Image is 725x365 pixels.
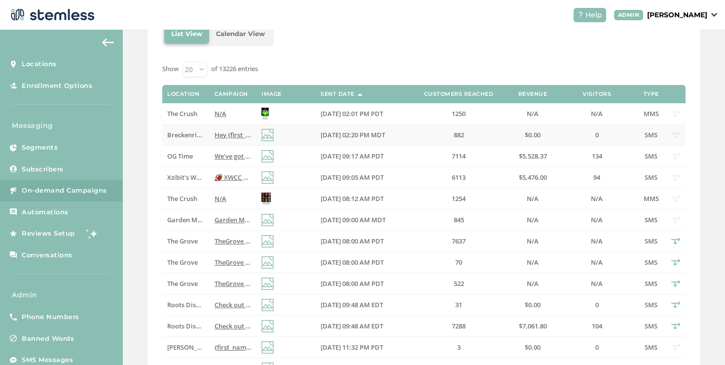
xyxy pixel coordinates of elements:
[167,215,243,224] span: Garden Mother Missoula
[527,237,539,245] span: N/A
[215,237,511,245] span: TheGrove La Mesa: You have a new notification waiting for you, {first_name}! Reply END to cancel
[167,130,260,139] span: Breckenridge Organic Therapy
[641,301,661,309] label: SMS
[454,279,464,288] span: 522
[167,279,198,288] span: The Grove
[562,195,631,203] label: N/A
[525,300,541,309] span: $0.00
[519,322,547,330] span: $7,061.80
[167,194,197,203] span: The Crush
[591,258,603,267] span: N/A
[527,279,539,288] span: N/A
[527,109,539,118] span: N/A
[167,173,204,182] label: Xzibit's West Coast Cannabis Chatsworth
[261,150,274,162] img: icon-img-d887fa0c.svg
[645,152,657,161] span: SMS
[414,322,503,330] label: 7288
[641,322,661,330] label: SMS
[321,130,385,139] span: [DATE] 02:20 PM MDT
[215,258,511,267] span: TheGrove La Mesa: You have a new notification waiting for you, {first_name}! Reply END to cancel
[591,279,603,288] span: N/A
[321,322,383,330] span: [DATE] 09:48 AM EDT
[641,152,661,161] label: SMS
[414,343,503,352] label: 3
[455,300,462,309] span: 31
[519,173,547,182] span: $5,476.00
[562,343,631,352] label: 0
[513,343,552,352] label: $0.00
[167,322,204,330] label: Roots Dispensary - Rec
[641,110,661,118] label: MMS
[525,130,541,139] span: $0.00
[215,300,379,309] span: Check out our new deals at Roots! Reply END to cancel
[211,64,258,74] label: of 13226 entries
[167,343,204,352] label: Brian's Test Store
[562,322,631,330] label: 104
[513,237,552,245] label: N/A
[321,216,404,224] label: 09/22/2025 09:00 AM MDT
[167,131,204,139] label: Breckenridge Organic Therapy
[321,195,404,203] label: 09/22/2025 08:12 AM PDT
[261,341,274,354] img: icon-img-d887fa0c.svg
[22,186,107,196] span: On-demand Campaigns
[513,216,552,224] label: N/A
[215,280,252,288] label: TheGrove La Mesa: You have a new notification waiting for you, {first_name}! Reply END to cancel
[22,250,72,260] span: Conversations
[22,81,92,91] span: Enrollment Options
[22,59,57,69] span: Locations
[215,322,379,330] span: Check out our new deals at Roots! Reply END to cancel
[167,152,204,161] label: OG Time
[164,24,209,44] li: List View
[525,343,541,352] span: $0.00
[162,64,179,74] label: Show
[513,195,552,203] label: N/A
[518,91,547,97] label: Revenue
[452,173,466,182] span: 6113
[261,278,274,290] img: icon-img-d887fa0c.svg
[591,237,603,245] span: N/A
[215,237,252,245] label: TheGrove La Mesa: You have a new notification waiting for you, {first_name}! Reply END to cancel
[167,173,320,182] span: Xzibit's West Coast Cannabis [GEOGRAPHIC_DATA]
[215,110,252,118] label: N/A
[321,258,384,267] span: [DATE] 08:00 AM PDT
[321,173,404,182] label: 09/22/2025 09:05 AM PDT
[414,280,503,288] label: 522
[593,173,600,182] span: 94
[645,279,657,288] span: SMS
[321,343,404,352] label: 09/21/2025 11:32 PM PDT
[167,322,236,330] span: Roots Dispensary - Rec
[261,256,274,269] img: icon-img-d887fa0c.svg
[215,194,226,203] span: N/A
[22,312,79,322] span: Phone Numbers
[645,322,657,330] span: SMS
[261,320,274,332] img: icon-img-d887fa0c.svg
[82,224,102,243] img: glitter-stars-b7820f95.gif
[513,280,552,288] label: N/A
[22,143,58,153] span: Segments
[595,130,599,139] span: 0
[261,108,269,120] img: HDiWbWSsUfYskNz2u7T4uKimqdmPOQgVSNkFW.jpg
[591,215,603,224] span: N/A
[321,301,404,309] label: 09/22/2025 09:48 AM EDT
[321,194,384,203] span: [DATE] 08:12 AM PDT
[562,110,631,118] label: N/A
[261,235,274,247] img: icon-img-d887fa0c.svg
[527,258,539,267] span: N/A
[645,130,657,139] span: SMS
[585,10,602,20] span: Help
[167,216,204,224] label: Garden Mother Missoula
[591,194,603,203] span: N/A
[215,258,252,267] label: TheGrove La Mesa: You have a new notification waiting for you, {first_name}! Reply END to cancel
[261,193,271,205] img: lqvMaqez8TxVR7s5dRAdXKDGMFHIhVEnN1gX8.jpg
[645,343,657,352] span: SMS
[562,258,631,267] label: N/A
[167,152,193,161] span: OG Time
[261,129,274,141] img: icon-img-d887fa0c.svg
[414,195,503,203] label: 1254
[457,343,461,352] span: 3
[167,258,198,267] span: The Grove
[644,91,659,97] label: Type
[641,131,661,139] label: SMS
[711,13,717,17] img: icon_down-arrow-small-66adaf34.svg
[321,215,386,224] span: [DATE] 09:00 AM MDT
